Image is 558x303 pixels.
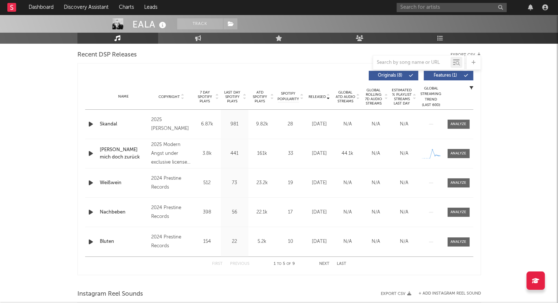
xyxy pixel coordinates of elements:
[335,238,360,245] div: N/A
[364,209,388,216] div: N/A
[100,209,148,216] a: Nachbeben
[223,90,242,103] span: Last Day Spotify Plays
[451,53,481,57] button: Export CSV
[337,262,346,266] button: Last
[223,209,247,216] div: 56
[250,150,274,157] div: 161k
[392,209,416,216] div: N/A
[373,60,451,66] input: Search by song name or URL
[420,86,442,108] div: Global Streaming Trend (Last 60D)
[151,140,191,167] div: 2025 Modern Angst under exclusive license to Groove Attack
[287,262,291,266] span: of
[100,238,148,245] a: Bluten
[100,121,148,128] a: Skandal
[278,150,303,157] div: 33
[278,238,303,245] div: 10
[250,209,274,216] div: 22.1k
[212,262,223,266] button: First
[223,179,247,187] div: 73
[419,292,481,296] button: + Add Instagram Reel Sound
[319,262,329,266] button: Next
[364,150,388,157] div: N/A
[195,90,215,103] span: 7 Day Spotify Plays
[177,18,223,29] button: Track
[364,179,388,187] div: N/A
[250,179,274,187] div: 23.2k
[151,116,191,133] div: 2025 [PERSON_NAME]
[278,121,303,128] div: 28
[230,262,249,266] button: Previous
[277,262,281,266] span: to
[250,238,274,245] div: 5.2k
[100,146,148,161] a: [PERSON_NAME] mich doch zurück
[309,95,326,99] span: Released
[369,71,418,80] button: Originals(8)
[100,179,148,187] a: Weißwein
[381,292,411,296] button: Export CSV
[411,292,481,296] div: + Add Instagram Reel Sound
[392,238,416,245] div: N/A
[195,121,219,128] div: 6.87k
[392,121,416,128] div: N/A
[373,73,407,78] span: Originals ( 8 )
[223,150,247,157] div: 441
[397,3,507,12] input: Search for artists
[392,88,412,106] span: Estimated % Playlist Streams Last Day
[335,150,360,157] div: 44.1k
[364,238,388,245] div: N/A
[364,121,388,128] div: N/A
[132,18,168,30] div: EALA
[77,51,137,59] span: Recent DSP Releases
[151,233,191,251] div: 2024 Prestine Records
[307,179,332,187] div: [DATE]
[392,150,416,157] div: N/A
[335,121,360,128] div: N/A
[223,121,247,128] div: 981
[195,150,219,157] div: 3.8k
[428,73,462,78] span: Features ( 1 )
[100,94,148,99] div: Name
[195,238,219,245] div: 154
[424,71,473,80] button: Features(1)
[250,90,270,103] span: ATD Spotify Plays
[195,209,219,216] div: 398
[307,150,332,157] div: [DATE]
[364,88,384,106] span: Global Rolling 7D Audio Streams
[151,174,191,192] div: 2024 Prestine Records
[77,290,143,299] span: Instagram Reel Sounds
[158,95,180,99] span: Copyright
[250,121,274,128] div: 9.82k
[307,209,332,216] div: [DATE]
[195,179,219,187] div: 512
[307,238,332,245] div: [DATE]
[277,91,299,102] span: Spotify Popularity
[392,179,416,187] div: N/A
[335,179,360,187] div: N/A
[151,204,191,221] div: 2024 Prestine Records
[278,179,303,187] div: 19
[264,260,304,269] div: 1 5 9
[335,209,360,216] div: N/A
[223,238,247,245] div: 22
[307,121,332,128] div: [DATE]
[278,209,303,216] div: 17
[335,90,355,103] span: Global ATD Audio Streams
